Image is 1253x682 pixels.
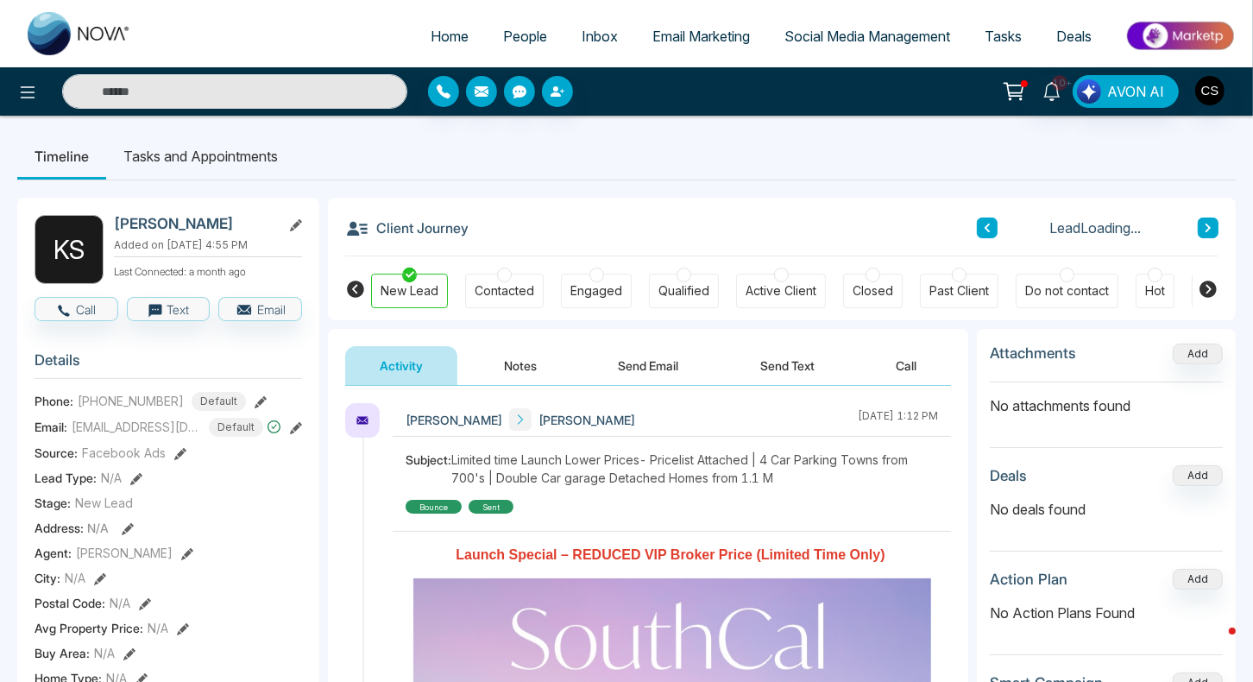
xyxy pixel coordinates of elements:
[406,411,502,429] span: [PERSON_NAME]
[746,282,816,300] div: Active Client
[1173,465,1223,486] button: Add
[35,418,67,436] span: Email:
[35,494,71,512] span: Stage:
[1025,282,1109,300] div: Do not contact
[451,451,938,487] span: Limited time Launch Lower Prices- Pricelist Attached | 4 Car Parking Towns from 700's | Double Ca...
[28,12,131,55] img: Nova CRM Logo
[114,237,302,253] p: Added on [DATE] 4:55 PM
[990,382,1223,416] p: No attachments found
[75,494,133,512] span: New Lead
[1039,20,1109,53] a: Deals
[990,467,1027,484] h3: Deals
[726,346,849,385] button: Send Text
[990,344,1076,362] h3: Attachments
[1173,344,1223,364] button: Add
[861,346,951,385] button: Call
[413,20,486,53] a: Home
[1050,218,1142,238] span: Lead Loading...
[406,500,462,514] div: bounce
[985,28,1022,45] span: Tasks
[1195,76,1225,105] img: User Avatar
[35,619,143,637] span: Avg Property Price :
[967,20,1039,53] a: Tasks
[538,411,635,429] span: [PERSON_NAME]
[381,282,438,300] div: New Lead
[35,544,72,562] span: Agent:
[564,20,635,53] a: Inbox
[65,569,85,587] span: N/A
[990,571,1067,588] h3: Action Plan
[990,603,1223,623] p: No Action Plans Found
[78,392,184,410] span: [PHONE_NUMBER]
[652,28,750,45] span: Email Marketing
[582,28,618,45] span: Inbox
[767,20,967,53] a: Social Media Management
[406,451,451,487] span: Subject:
[1118,16,1243,55] img: Market-place.gif
[35,297,118,321] button: Call
[486,20,564,53] a: People
[82,444,166,462] span: Facebook Ads
[127,297,211,321] button: Text
[1077,79,1101,104] img: Lead Flow
[35,351,302,378] h3: Details
[35,594,105,612] span: Postal Code :
[1194,623,1236,665] iframe: Intercom live chat
[1031,75,1073,105] a: 10+
[218,297,302,321] button: Email
[1173,569,1223,590] button: Add
[570,282,622,300] div: Engaged
[475,282,534,300] div: Contacted
[35,215,104,284] div: K S
[101,469,122,487] span: N/A
[114,261,302,280] p: Last Connected: a month ago
[106,133,295,180] li: Tasks and Appointments
[72,418,201,436] span: [EMAIL_ADDRESS][DOMAIN_NAME]
[469,346,571,385] button: Notes
[148,619,168,637] span: N/A
[858,408,938,431] div: [DATE] 1:12 PM
[345,215,469,241] h3: Client Journey
[784,28,950,45] span: Social Media Management
[431,28,469,45] span: Home
[35,569,60,587] span: City :
[35,519,109,537] span: Address:
[110,594,130,612] span: N/A
[345,346,457,385] button: Activity
[87,521,109,535] span: N/A
[76,544,173,562] span: [PERSON_NAME]
[35,644,90,662] span: Buy Area :
[35,469,97,487] span: Lead Type:
[1052,75,1067,91] span: 10+
[635,20,767,53] a: Email Marketing
[503,28,547,45] span: People
[114,215,274,232] h2: [PERSON_NAME]
[17,133,106,180] li: Timeline
[469,500,513,514] div: sent
[35,392,73,410] span: Phone:
[853,282,893,300] div: Closed
[1073,75,1179,108] button: AVON AI
[658,282,709,300] div: Qualified
[1145,282,1165,300] div: Hot
[209,418,263,437] span: Default
[94,644,115,662] span: N/A
[35,444,78,462] span: Source:
[1107,81,1164,102] span: AVON AI
[1056,28,1092,45] span: Deals
[584,346,714,385] button: Send Email
[990,499,1223,520] p: No deals found
[192,392,246,411] span: Default
[1173,345,1223,360] span: Add
[929,282,989,300] div: Past Client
